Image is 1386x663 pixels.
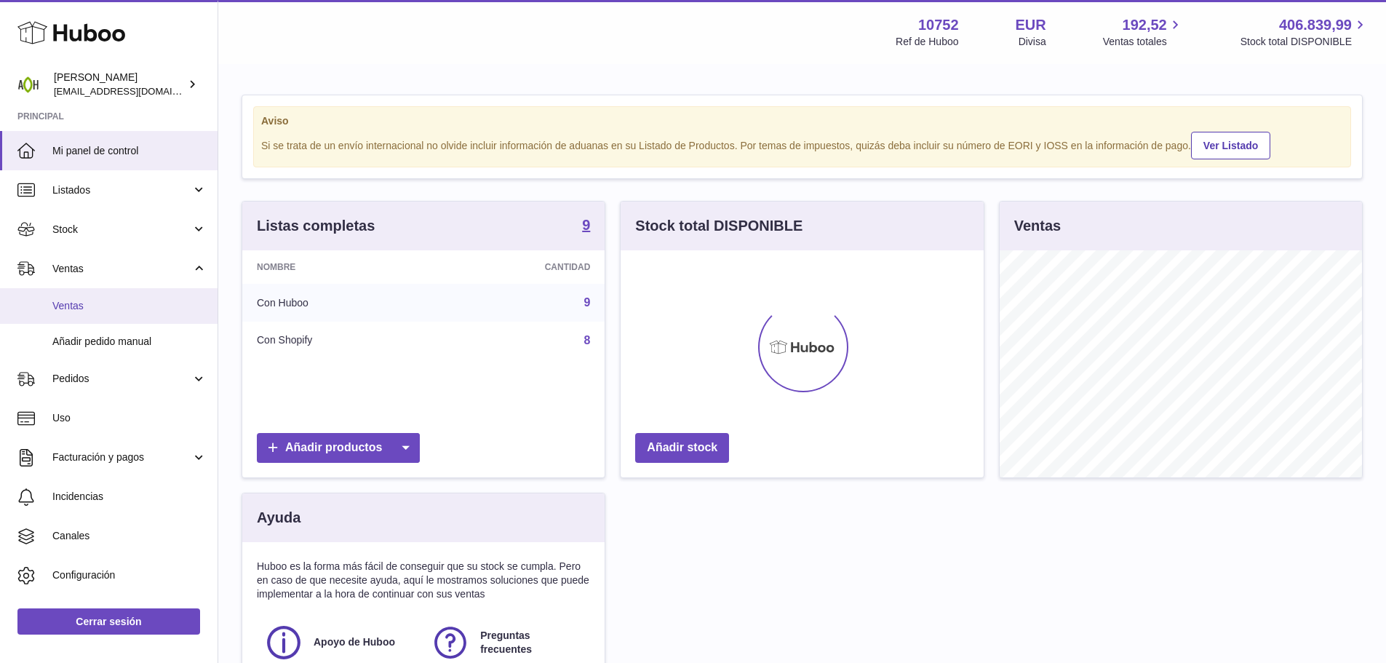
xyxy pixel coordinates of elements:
a: 406.839,99 Stock total DISPONIBLE [1240,15,1369,49]
span: Pedidos [52,372,191,386]
div: Ref de Huboo [896,35,958,49]
strong: Aviso [261,114,1343,128]
span: [EMAIL_ADDRESS][DOMAIN_NAME] [54,85,214,97]
p: Huboo es la forma más fácil de conseguir que su stock se cumpla. Pero en caso de que necesite ayu... [257,560,590,601]
div: [PERSON_NAME] [54,71,185,98]
a: 9 [584,296,590,309]
span: Canales [52,529,207,543]
span: Añadir pedido manual [52,335,207,349]
a: 9 [582,218,590,235]
span: Ventas [52,262,191,276]
span: Preguntas frecuentes [480,629,581,656]
strong: EUR [1016,15,1046,35]
a: Apoyo de Huboo [264,623,416,662]
a: Ver Listado [1191,132,1270,159]
span: Facturación y pagos [52,450,191,464]
span: Listados [52,183,191,197]
th: Cantidad [435,250,605,284]
td: Con Shopify [242,322,435,360]
a: 192,52 Ventas totales [1103,15,1184,49]
span: 192,52 [1123,15,1167,35]
h3: Ventas [1014,216,1061,236]
img: internalAdmin-10752@internal.huboo.com [17,74,39,95]
a: 8 [584,334,590,346]
strong: 9 [582,218,590,232]
div: Divisa [1019,35,1046,49]
span: Configuración [52,568,207,582]
span: 406.839,99 [1279,15,1352,35]
span: Stock total DISPONIBLE [1240,35,1369,49]
a: Añadir productos [257,433,420,463]
td: Con Huboo [242,284,435,322]
span: Mi panel de control [52,144,207,158]
h3: Ayuda [257,508,300,528]
a: Cerrar sesión [17,608,200,635]
h3: Listas completas [257,216,375,236]
span: Ventas [52,299,207,313]
div: Si se trata de un envío internacional no olvide incluir información de aduanas en su Listado de P... [261,130,1343,159]
span: Incidencias [52,490,207,504]
a: Preguntas frecuentes [431,623,583,662]
a: Añadir stock [635,433,729,463]
strong: 10752 [918,15,959,35]
span: Stock [52,223,191,237]
span: Apoyo de Huboo [314,635,395,649]
h3: Stock total DISPONIBLE [635,216,802,236]
span: Ventas totales [1103,35,1184,49]
span: Uso [52,411,207,425]
th: Nombre [242,250,435,284]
